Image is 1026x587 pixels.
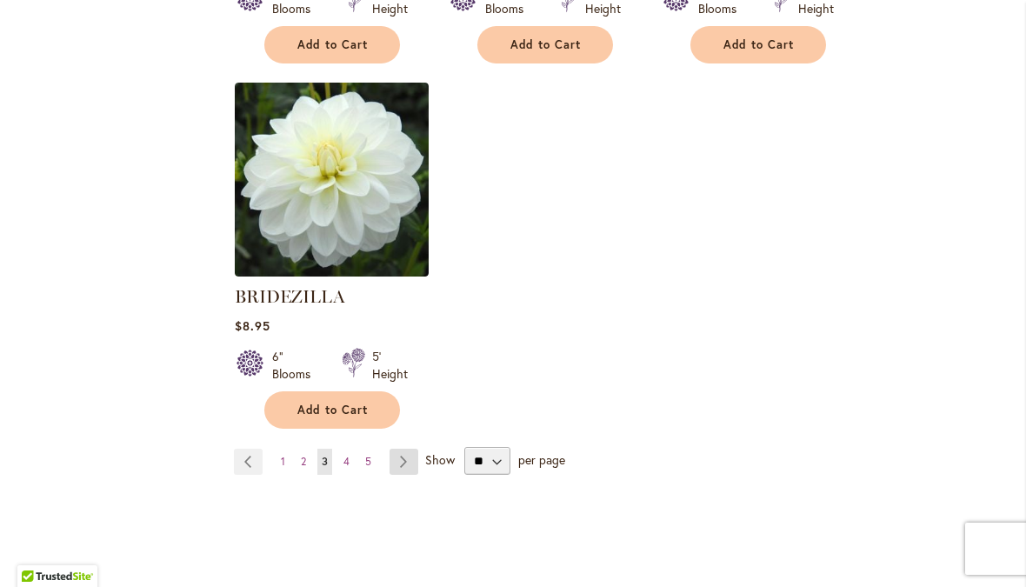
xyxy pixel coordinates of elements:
button: Add to Cart [264,391,400,429]
a: 1 [276,449,290,475]
a: BRIDEZILLA [235,286,345,307]
span: Add to Cart [297,37,369,52]
span: Add to Cart [297,403,369,417]
span: Add to Cart [723,37,795,52]
span: 1 [281,455,285,468]
button: Add to Cart [264,26,400,63]
span: Add to Cart [510,37,582,52]
div: 6" Blooms [272,348,321,383]
iframe: Launch Accessibility Center [13,525,62,574]
span: 5 [365,455,371,468]
span: 3 [322,455,328,468]
span: Show [425,451,455,468]
a: 4 [339,449,354,475]
button: Add to Cart [690,26,826,63]
span: 2 [301,455,306,468]
div: 5' Height [372,348,408,383]
span: $8.95 [235,317,270,334]
span: per page [518,451,565,468]
span: 4 [343,455,350,468]
button: Add to Cart [477,26,613,63]
a: BRIDEZILLA [235,263,429,280]
a: 5 [361,449,376,475]
a: 2 [296,449,310,475]
img: BRIDEZILLA [235,83,429,277]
